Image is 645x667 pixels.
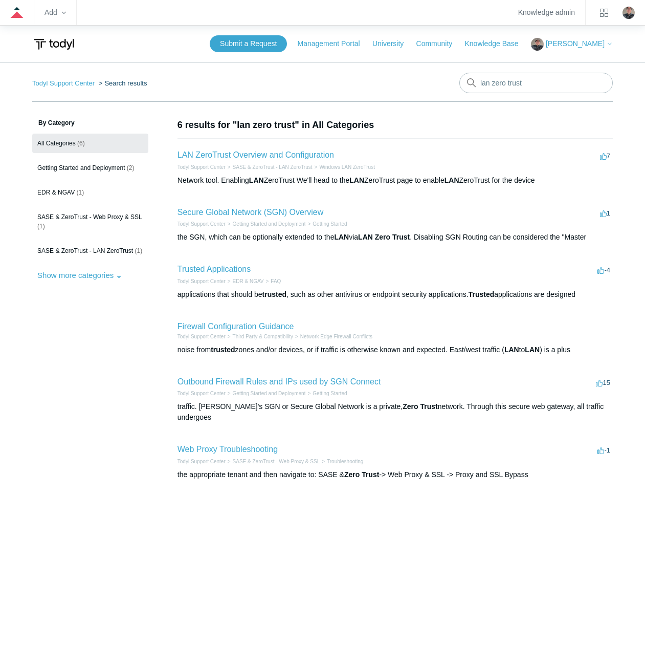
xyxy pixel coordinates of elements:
[177,390,226,397] li: Todyl Support Center
[600,209,610,217] span: 1
[177,469,613,480] div: the appropriate tenant and then navigate to: SASE & -> Web Proxy & SSL -> Proxy and SSL Bypass
[349,176,364,184] em: LAN
[177,220,226,228] li: Todyl Support Center
[177,289,613,300] div: applications that should be , such as other antivirus or endpoint security applications. applicat...
[469,290,495,298] em: Trusted
[298,38,370,49] a: Management Portal
[305,390,347,397] li: Getting Started
[32,79,97,87] li: Todyl Support Center
[226,458,320,465] li: SASE & ZeroTrust - Web Proxy & SSL
[177,334,226,339] a: Todyl Support Center
[226,220,306,228] li: Getting Started and Deployment
[177,277,226,285] li: Todyl Support Center
[177,459,226,464] a: Todyl Support Center
[177,322,294,331] a: Firewall Configuration Guidance
[262,290,286,298] em: trusted
[293,333,372,340] li: Network Edge Firewall Conflicts
[177,333,226,340] li: Todyl Support Center
[233,334,293,339] a: Third Party & Compatibility
[372,38,414,49] a: University
[249,176,264,184] em: LAN
[420,402,437,411] em: Trust
[177,265,251,273] a: Trusted Applications
[177,458,226,465] li: Todyl Support Center
[226,333,293,340] li: Third Party & Compatibility
[32,35,76,54] img: Todyl Support Center Help Center home page
[546,39,605,48] span: [PERSON_NAME]
[177,150,334,159] a: LAN ZeroTrust Overview and Configuration
[177,232,613,243] div: the SGN, which can be optionally extended to the via . Disabling SGN Routing can be considered th...
[233,391,306,396] a: Getting Started and Deployment
[313,391,347,396] a: Getting Started
[37,140,76,147] span: All Categories
[597,266,610,274] span: -4
[597,446,610,454] span: -1
[313,163,375,171] li: Windows LAN ZeroTrust
[362,470,379,479] em: Trust
[177,278,226,284] a: Todyl Support Center
[37,213,142,221] span: SASE & ZeroTrust - Web Proxy & SSL
[127,164,135,171] span: (2)
[37,189,75,196] span: EDR & NGAV
[37,223,45,230] span: (1)
[313,221,347,227] a: Getting Started
[264,277,281,285] li: FAQ
[32,266,127,285] button: Show more categories
[177,401,613,423] div: traffic. [PERSON_NAME]'s SGN or Secure Global Network is a private, network. Through this secure ...
[464,38,528,49] a: Knowledge Base
[177,345,613,355] div: noise from zones and/or devices, or if traffic is otherwise known and expected. East/west traffic...
[37,247,133,254] span: SASE & ZeroTrust - LAN ZeroTrust
[177,445,278,454] a: Web Proxy Troubleshooting
[525,346,540,354] em: LAN
[600,152,610,160] span: 7
[344,470,360,479] em: Zero
[233,164,313,170] a: SASE & ZeroTrust - LAN ZeroTrust
[177,208,323,217] a: Secure Global Network (SGN) Overview
[334,233,349,241] em: LAN
[233,221,306,227] a: Getting Started and Deployment
[210,35,287,52] a: Submit a Request
[32,118,148,127] h3: By Category
[177,164,226,170] a: Todyl Support Center
[177,163,226,171] li: Todyl Support Center
[177,175,613,186] div: Network tool. Enabling ZeroTrust We'll head to the ZeroTrust page to enable ZeroTrust for the device
[97,79,147,87] li: Search results
[32,79,95,87] a: Todyl Support Center
[233,278,264,284] a: EDR & NGAV
[226,390,306,397] li: Getting Started and Deployment
[444,176,459,184] em: LAN
[177,118,613,132] h1: 6 results for "lan zero trust" in All Categories
[226,277,264,285] li: EDR & NGAV
[459,73,613,93] input: Search
[233,459,320,464] a: SASE & ZeroTrust - Web Proxy & SSL
[358,233,410,241] em: LAN Zero Trust
[177,391,226,396] a: Todyl Support Center
[300,334,372,339] a: Network Edge Firewall Conflicts
[32,158,148,178] a: Getting Started and Deployment (2)
[37,164,125,171] span: Getting Started and Deployment
[622,7,635,19] zd-hc-trigger: Click your profile icon to open the profile menu
[596,379,610,386] span: 15
[32,241,148,261] a: SASE & ZeroTrust - LAN ZeroTrust (1)
[416,38,463,49] a: Community
[403,402,418,411] em: Zero
[77,189,84,196] span: (1)
[226,163,313,171] li: SASE & ZeroTrust - LAN ZeroTrust
[504,346,519,354] em: LAN
[32,134,148,153] a: All Categories (6)
[135,247,143,254] span: (1)
[211,346,235,354] em: trusted
[531,38,613,51] button: [PERSON_NAME]
[622,7,635,19] img: user avatar
[77,140,85,147] span: (6)
[32,183,148,202] a: EDR & NGAV (1)
[327,459,363,464] a: Troubleshooting
[271,278,281,284] a: FAQ
[320,458,363,465] li: Troubleshooting
[177,377,381,386] a: Outbound Firewall Rules and IPs used by SGN Connect
[177,221,226,227] a: Todyl Support Center
[319,164,375,170] a: Windows LAN ZeroTrust
[518,10,575,15] a: Knowledge admin
[32,207,148,236] a: SASE & ZeroTrust - Web Proxy & SSL (1)
[45,10,66,15] zd-hc-trigger: Add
